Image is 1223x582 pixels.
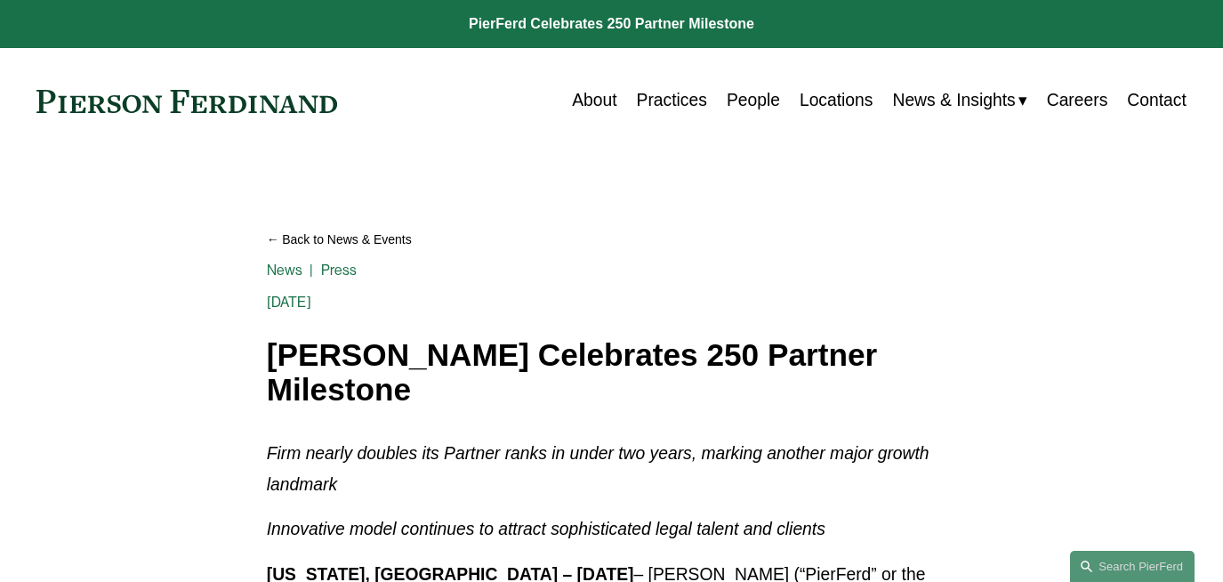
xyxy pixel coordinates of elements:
span: [DATE] [267,294,311,311]
a: Careers [1047,84,1108,118]
em: Firm nearly doubles its Partner ranks in under two years, marking another major growth landmark [267,444,934,494]
a: Back to News & Events [267,224,957,255]
a: Locations [800,84,873,118]
a: folder dropdown [892,84,1026,118]
a: About [572,84,616,118]
a: People [727,84,780,118]
a: Contact [1127,84,1186,118]
a: Search this site [1070,551,1195,582]
a: Practices [637,84,707,118]
a: News [267,262,303,279]
h1: [PERSON_NAME] Celebrates 250 Partner Milestone [267,338,957,407]
em: Innovative model continues to attract sophisticated legal talent and clients [267,520,825,538]
span: News & Insights [892,85,1015,117]
a: Press [321,262,358,279]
